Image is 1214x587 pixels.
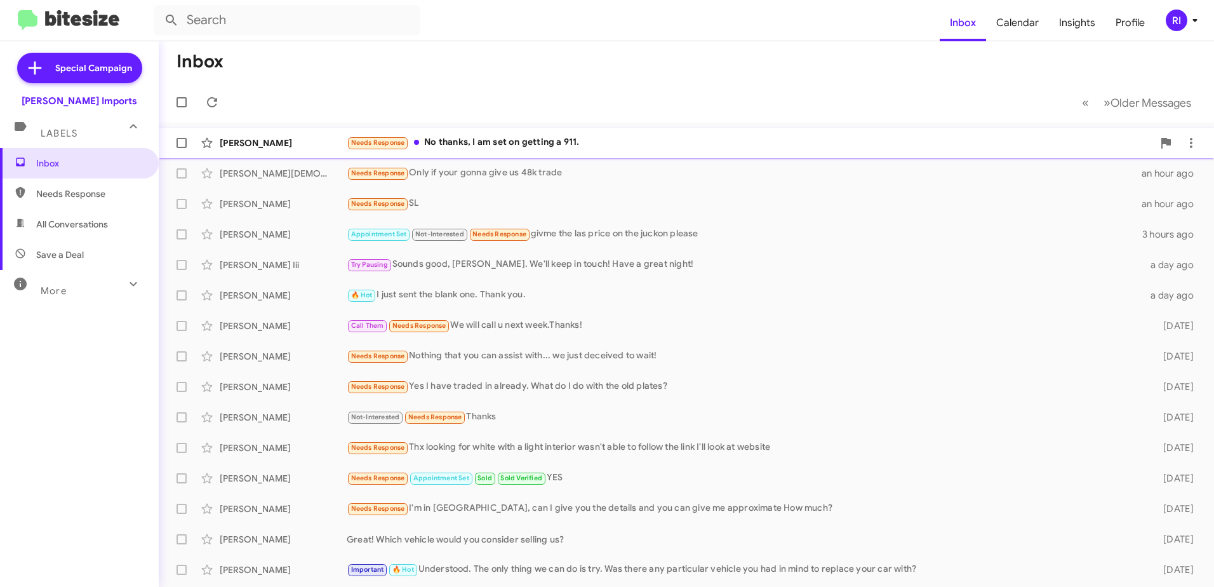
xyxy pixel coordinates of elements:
div: [PERSON_NAME] [220,472,347,485]
span: Special Campaign [55,62,132,74]
div: [DATE] [1143,503,1204,515]
span: Needs Response [351,352,405,360]
span: Needs Response [351,443,405,452]
span: Needs Response [392,321,446,330]
span: Inbox [36,157,144,170]
button: Next [1096,90,1199,116]
div: Sounds good, [PERSON_NAME]. We'll keep in touch! Have a great night! [347,257,1143,272]
span: Important [351,565,384,574]
div: Thx looking for white with a light interior wasn't able to follow the link I'll look at website [347,440,1143,455]
div: We will call u next week.Thanks! [347,318,1143,333]
div: [PERSON_NAME] Iii [220,259,347,271]
div: [DATE] [1143,442,1204,454]
div: SL [347,196,1142,211]
span: Not-Interested [415,230,464,238]
div: [PERSON_NAME] [220,228,347,241]
div: RI [1166,10,1187,31]
div: a day ago [1143,259,1204,271]
input: Search [154,5,420,36]
div: Thanks [347,410,1143,424]
a: Profile [1105,4,1155,41]
div: [PERSON_NAME] [220,442,347,454]
span: Save a Deal [36,248,84,261]
div: [PERSON_NAME][DEMOGRAPHIC_DATA] [220,167,347,180]
button: Previous [1074,90,1097,116]
div: [PERSON_NAME] [220,198,347,210]
a: Insights [1049,4,1105,41]
div: YES [347,471,1143,485]
span: Needs Response [351,169,405,177]
div: Nothing that you can assist with... we just deceived to wait! [347,349,1143,363]
button: RI [1155,10,1200,31]
a: Inbox [940,4,986,41]
div: [PERSON_NAME] [220,533,347,546]
div: [PERSON_NAME] [220,563,347,576]
span: 🔥 Hot [392,565,414,574]
span: Not-Interested [351,413,400,421]
span: 🔥 Hot [351,291,373,299]
span: Needs Response [408,413,462,421]
span: Sold [477,474,492,482]
div: 3 hours ago [1142,228,1204,241]
div: I'm in [GEOGRAPHIC_DATA], can I give you the details and you can give me approximate How much? [347,501,1143,516]
span: Needs Response [351,199,405,208]
div: an hour ago [1142,167,1204,180]
span: Needs Response [36,187,144,200]
div: Understood. The only thing we can do is try. Was there any particular vehicle you had in mind to ... [347,562,1143,577]
div: [PERSON_NAME] [220,137,347,149]
nav: Page navigation example [1075,90,1199,116]
a: Calendar [986,4,1049,41]
div: [PERSON_NAME] Imports [22,95,137,107]
span: Needs Response [351,382,405,391]
div: [PERSON_NAME] [220,411,347,424]
span: All Conversations [36,218,108,231]
span: Call Them [351,321,384,330]
span: Needs Response [351,504,405,513]
span: Needs Response [351,474,405,482]
div: an hour ago [1142,198,1204,210]
span: Needs Response [472,230,526,238]
div: Great! Which vehicle would you consider selling us? [347,533,1143,546]
div: [PERSON_NAME] [220,289,347,302]
div: [DATE] [1143,472,1204,485]
span: » [1104,95,1111,111]
div: Yes I have traded in already. What do I do with the old plates? [347,379,1143,394]
div: [PERSON_NAME] [220,381,347,393]
div: [DATE] [1143,533,1204,546]
span: Appointment Set [351,230,407,238]
div: [PERSON_NAME] [220,320,347,332]
div: a day ago [1143,289,1204,302]
div: [DATE] [1143,381,1204,393]
div: [PERSON_NAME] [220,503,347,515]
span: Older Messages [1111,96,1191,110]
span: More [41,285,67,297]
div: [DATE] [1143,350,1204,363]
div: Only if your gonna give us 48k trade [347,166,1142,180]
div: [PERSON_NAME] [220,350,347,363]
div: No thanks, I am set on getting a 911. [347,135,1153,150]
div: I just sent the blank one. Thank you. [347,288,1143,302]
span: « [1082,95,1089,111]
div: [DATE] [1143,411,1204,424]
div: [DATE] [1143,563,1204,576]
div: [DATE] [1143,320,1204,332]
span: Sold Verified [500,474,542,482]
span: Appointment Set [413,474,469,482]
span: Needs Response [351,138,405,147]
div: givme the las price on the juckon please [347,227,1142,241]
a: Special Campaign [17,53,142,83]
span: Try Pausing [351,260,388,269]
h1: Inbox [177,51,223,72]
span: Labels [41,128,77,139]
